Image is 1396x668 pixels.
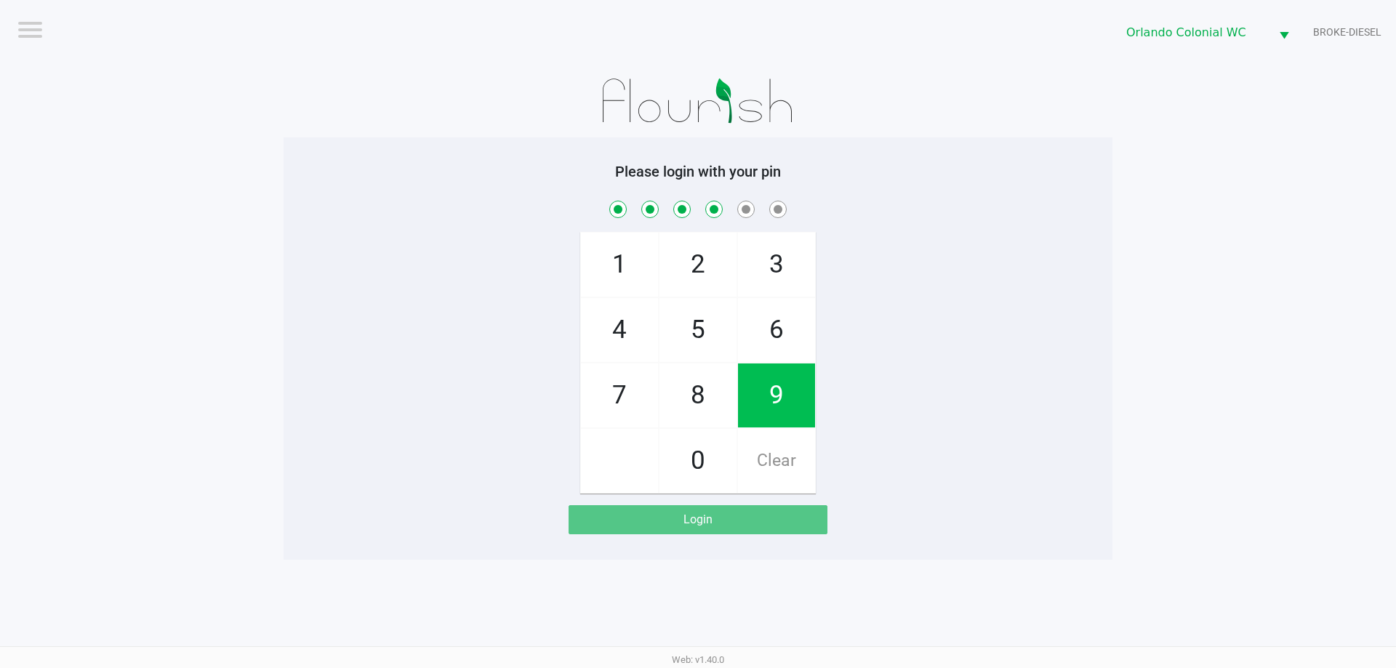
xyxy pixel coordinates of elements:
[581,363,658,427] span: 7
[672,654,724,665] span: Web: v1.40.0
[738,429,815,493] span: Clear
[659,298,737,362] span: 5
[1313,25,1381,40] span: BROKE-DIESEL
[738,363,815,427] span: 9
[581,298,658,362] span: 4
[659,233,737,297] span: 2
[294,163,1102,180] h5: Please login with your pin
[1270,15,1298,49] button: Select
[1126,24,1261,41] span: Orlando Colonial WC
[738,233,815,297] span: 3
[581,233,658,297] span: 1
[659,363,737,427] span: 8
[738,298,815,362] span: 6
[659,429,737,493] span: 0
